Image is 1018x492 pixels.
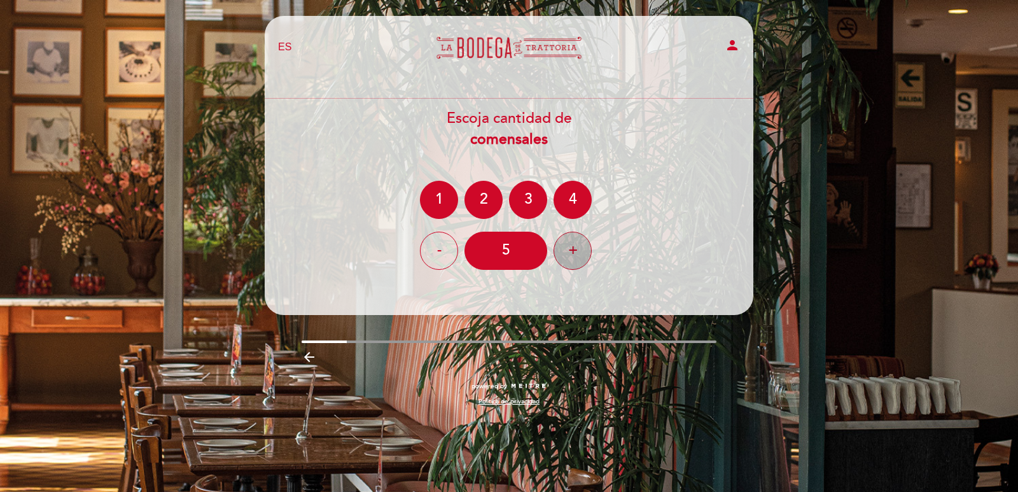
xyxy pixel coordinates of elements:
span: powered by [471,382,507,391]
a: Política de privacidad [478,397,540,406]
div: + [554,232,592,270]
button: person [725,38,740,57]
div: 3 [509,181,547,219]
div: 2 [464,181,503,219]
div: 1 [420,181,458,219]
i: arrow_backward [302,349,317,365]
div: 5 [464,232,547,270]
i: person [725,38,740,53]
div: Escoja cantidad de [264,108,754,150]
img: MEITRE [510,383,547,390]
div: - [420,232,458,270]
div: 4 [554,181,592,219]
a: La Bodega de la Trattoria - Primavera [429,30,589,65]
b: comensales [470,130,548,148]
a: powered by [471,382,547,391]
